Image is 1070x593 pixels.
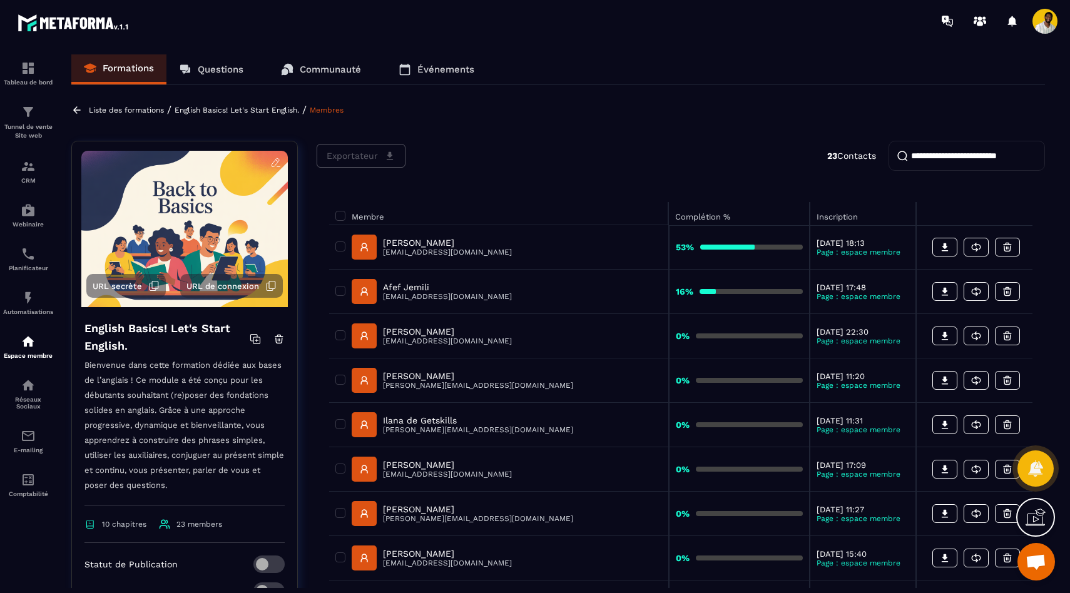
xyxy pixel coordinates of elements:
p: Afef Jemili [383,282,512,292]
strong: 0% [676,420,690,430]
p: [EMAIL_ADDRESS][DOMAIN_NAME] [383,559,512,567]
strong: 0% [676,331,690,341]
a: Membres [310,106,344,114]
p: [DATE] 15:40 [817,549,909,559]
p: Événements [417,64,474,75]
p: [PERSON_NAME][EMAIL_ADDRESS][DOMAIN_NAME] [383,425,573,434]
p: Tunnel de vente Site web [3,123,53,140]
p: [PERSON_NAME] [383,504,573,514]
th: Complétion % [669,202,810,225]
p: [EMAIL_ADDRESS][DOMAIN_NAME] [383,292,512,301]
a: emailemailE-mailing [3,419,53,463]
p: Formations [103,63,154,74]
img: email [21,428,36,443]
strong: 0% [676,553,690,563]
strong: 16% [676,286,693,296]
strong: 0% [676,509,690,519]
img: formation [21,104,36,119]
a: [PERSON_NAME][PERSON_NAME][EMAIL_ADDRESS][DOMAIN_NAME] [352,501,573,526]
a: automationsautomationsEspace membre [3,325,53,368]
p: [PERSON_NAME] [383,238,512,248]
a: [PERSON_NAME][EMAIL_ADDRESS][DOMAIN_NAME] [352,323,512,348]
strong: 0% [676,375,690,385]
img: formation [21,159,36,174]
img: logo [18,11,130,34]
p: Webinaire [3,221,53,228]
img: automations [21,203,36,218]
p: [PERSON_NAME] [383,549,512,559]
p: [PERSON_NAME] [383,327,512,337]
a: automationsautomationsWebinaire [3,193,53,237]
a: accountantaccountantComptabilité [3,463,53,507]
strong: 53% [676,242,694,252]
p: Ilana de Getskills [383,415,573,425]
p: Page : espace membre [817,514,909,523]
p: [EMAIL_ADDRESS][DOMAIN_NAME] [383,470,512,479]
a: automationsautomationsAutomatisations [3,281,53,325]
p: [EMAIL_ADDRESS][DOMAIN_NAME] [383,248,512,256]
p: E-mailing [3,447,53,454]
p: Page : espace membre [817,425,909,434]
p: Espace membre [3,352,53,359]
p: [PERSON_NAME][EMAIL_ADDRESS][DOMAIN_NAME] [383,381,573,390]
h4: English Basics! Let's Start English. [84,320,250,355]
img: scheduler [21,246,36,261]
p: [DATE] 11:27 [817,505,909,514]
button: URL de connexion [180,274,283,298]
p: Questions [198,64,243,75]
a: Afef Jemili[EMAIL_ADDRESS][DOMAIN_NAME] [352,279,512,304]
p: Page : espace membre [817,337,909,345]
p: Page : espace membre [817,559,909,567]
p: [DATE] 17:48 [817,283,909,292]
p: Page : espace membre [817,470,909,479]
p: Contacts [827,151,876,161]
a: formationformationTunnel de vente Site web [3,95,53,150]
a: Communauté [268,54,374,84]
th: Membre [329,202,669,225]
a: Liste des formations [89,106,164,114]
a: formationformationTableau de bord [3,51,53,95]
p: [DATE] 11:20 [817,372,909,381]
a: English Basics! Let's Start English. [175,106,299,114]
p: [DATE] 18:13 [817,238,909,248]
p: Réseaux Sociaux [3,396,53,410]
div: Ouvrir le chat [1017,543,1055,580]
a: [PERSON_NAME][EMAIL_ADDRESS][DOMAIN_NAME] [352,457,512,482]
p: [PERSON_NAME] [383,371,573,381]
img: automations [21,290,36,305]
a: social-networksocial-networkRéseaux Sociaux [3,368,53,419]
a: Questions [166,54,256,84]
img: background [81,151,288,307]
strong: 23 [827,151,837,161]
p: Page : espace membre [817,381,909,390]
a: Ilana de Getskills[PERSON_NAME][EMAIL_ADDRESS][DOMAIN_NAME] [352,412,573,437]
p: [PERSON_NAME][EMAIL_ADDRESS][DOMAIN_NAME] [383,514,573,523]
p: Page : espace membre [817,292,909,301]
strong: 0% [676,464,690,474]
span: / [302,104,307,116]
span: / [167,104,171,116]
p: [EMAIL_ADDRESS][DOMAIN_NAME] [383,337,512,345]
a: [PERSON_NAME][EMAIL_ADDRESS][DOMAIN_NAME] [352,545,512,570]
span: 10 chapitres [102,520,146,529]
a: formationformationCRM [3,150,53,193]
p: Page : espace membre [817,248,909,256]
span: 23 members [176,520,222,529]
a: Formations [71,54,166,84]
img: formation [21,61,36,76]
p: CRM [3,177,53,184]
img: social-network [21,378,36,393]
img: automations [21,334,36,349]
p: Automatisations [3,308,53,315]
a: [PERSON_NAME][EMAIL_ADDRESS][DOMAIN_NAME] [352,235,512,260]
a: schedulerschedulerPlanificateur [3,237,53,281]
p: [DATE] 17:09 [817,460,909,470]
p: [DATE] 11:31 [817,416,909,425]
span: URL de connexion [186,281,259,291]
img: accountant [21,472,36,487]
p: Tableau de bord [3,79,53,86]
th: Inscription [810,202,916,225]
p: [PERSON_NAME] [383,460,512,470]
